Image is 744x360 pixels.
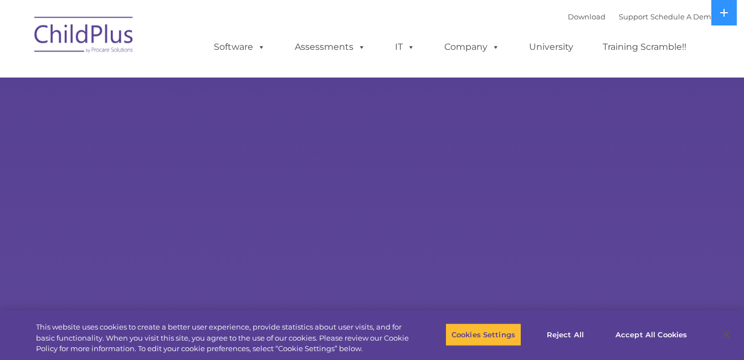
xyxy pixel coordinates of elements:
[531,323,600,346] button: Reject All
[714,322,738,347] button: Close
[433,36,511,58] a: Company
[284,36,377,58] a: Assessments
[568,12,606,21] a: Download
[203,36,276,58] a: Software
[29,9,140,64] img: ChildPlus by Procare Solutions
[619,12,648,21] a: Support
[592,36,697,58] a: Training Scramble!!
[445,323,521,346] button: Cookies Settings
[384,36,426,58] a: IT
[568,12,716,21] font: |
[36,322,409,354] div: This website uses cookies to create a better user experience, provide statistics about user visit...
[518,36,584,58] a: University
[650,12,716,21] a: Schedule A Demo
[609,323,693,346] button: Accept All Cookies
